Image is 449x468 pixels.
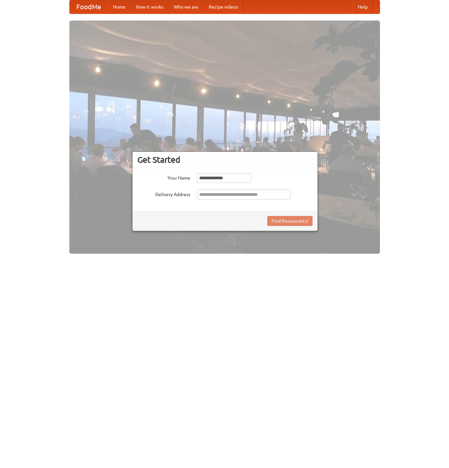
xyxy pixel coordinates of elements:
[168,0,204,14] a: Who we are
[267,216,313,226] button: Find Restaurants!
[353,0,373,14] a: Help
[137,155,313,165] h3: Get Started
[70,0,108,14] a: FoodMe
[108,0,131,14] a: Home
[137,173,190,181] label: Your Name
[204,0,243,14] a: Recipe videos
[131,0,168,14] a: How it works
[137,190,190,198] label: Delivery Address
